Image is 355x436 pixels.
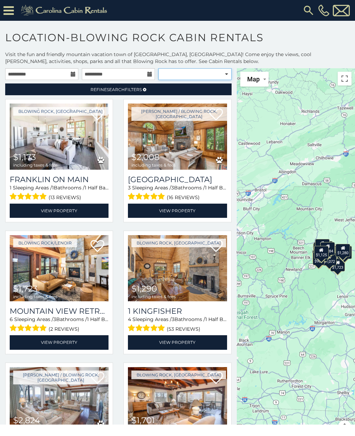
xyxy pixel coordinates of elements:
span: 3 [128,185,131,191]
div: $1,723 [331,258,345,271]
a: Mountain View Retreat $1,723 including taxes & fees [10,235,109,301]
button: Toggle fullscreen view [338,72,352,86]
a: [PERSON_NAME] / Blowing Rock, [GEOGRAPHIC_DATA] [13,371,109,384]
span: $2,824 [13,415,40,425]
span: 1 Half Baths / [205,316,237,322]
div: Sleeping Areas / Bathrooms / Sleeps: [128,316,227,333]
span: (53 reviews) [167,324,200,333]
img: 1 Kingfisher [128,235,227,301]
a: [PHONE_NUMBER] [317,5,331,16]
img: Franklin On Main [10,104,109,170]
img: Chimney Island [128,104,227,170]
div: Sleeping Areas / Bathrooms / Sleeps: [10,316,109,333]
a: View Property [128,335,227,349]
a: Blowing Rock, [GEOGRAPHIC_DATA] [131,239,226,247]
img: Grandfathered Inn [10,367,109,433]
a: View Property [10,204,109,218]
div: $1,072 [322,252,337,265]
a: Grandfathered Inn $2,824 including taxes & fees [10,367,109,433]
span: 3 [172,316,174,322]
a: [GEOGRAPHIC_DATA] [128,175,227,184]
img: Khaki-logo.png [17,3,113,17]
span: 1 [52,185,54,191]
div: $907 [313,252,324,265]
span: 1 Half Baths / [85,185,116,191]
div: $1,247 [315,239,330,252]
span: 1 Half Baths / [205,185,236,191]
span: $2,008 [131,152,159,162]
div: $1,967 [337,246,352,259]
a: View Property [128,204,227,218]
span: 3 [53,316,56,322]
a: Franklin On Main [10,175,109,184]
span: including taxes & fees [131,163,176,167]
img: Mountain View Retreat [10,235,109,301]
a: RefineSearchFilters [5,83,232,95]
a: Blowing Rock, [GEOGRAPHIC_DATA] [13,107,108,116]
div: $1,280 [336,243,350,257]
a: Chimney Island $2,008 including taxes & fees [128,104,227,170]
a: Add to favorites [90,239,104,254]
span: 1 Half Baths / [87,316,119,322]
img: search-regular.svg [302,4,315,17]
span: 6 [10,316,13,322]
a: 1 Kingfisher [128,306,227,316]
span: Refine Filters [90,87,142,92]
span: $1,723 [13,284,38,294]
a: [PERSON_NAME] / Blowing Rock, [GEOGRAPHIC_DATA] [131,107,227,121]
button: Change map style [240,72,269,87]
span: (13 reviews) [49,193,81,202]
span: including taxes & fees [13,294,58,299]
img: Misty Ridge Lodge [128,367,227,433]
button: Map camera controls [338,420,352,434]
span: 1 [10,185,11,191]
a: Franklin On Main $1,173 including taxes & fees [10,104,109,170]
span: 4 [128,316,131,322]
span: $1,173 [13,152,36,162]
span: including taxes & fees [131,294,176,299]
span: (2 reviews) [49,324,79,333]
a: Mountain View Retreat [10,306,109,316]
a: View Property [10,335,109,349]
a: Misty Ridge Lodge $1,701 including taxes & fees [128,367,227,433]
a: 1 Kingfisher $1,290 including taxes & fees [128,235,227,301]
h3: Chimney Island [128,175,227,184]
span: Map [247,75,260,83]
span: Search [107,87,125,92]
span: (16 reviews) [167,193,200,202]
span: $1,290 [131,284,157,294]
div: Sleeping Areas / Bathrooms / Sleeps: [10,184,109,202]
a: Blowing Rock/Lenoir [13,239,77,247]
div: $1,125 [314,246,329,259]
a: Blowing Rock, [GEOGRAPHIC_DATA] [131,371,226,379]
div: $1,284 [320,242,335,255]
span: $1,701 [131,415,155,425]
div: Sleeping Areas / Bathrooms / Sleeps: [128,184,227,202]
span: including taxes & fees [13,163,58,167]
span: 3 [171,185,174,191]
